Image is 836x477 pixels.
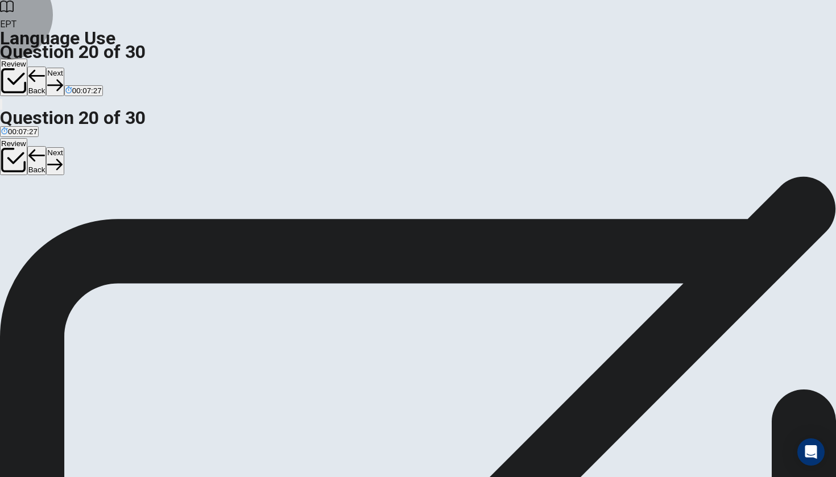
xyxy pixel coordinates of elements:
[72,86,102,95] span: 00:07:27
[8,127,38,136] span: 00:07:27
[27,67,47,96] button: Back
[46,68,64,96] button: Next
[797,438,825,466] div: Open Intercom Messenger
[64,85,103,96] button: 00:07:27
[27,146,47,176] button: Back
[46,147,64,175] button: Next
